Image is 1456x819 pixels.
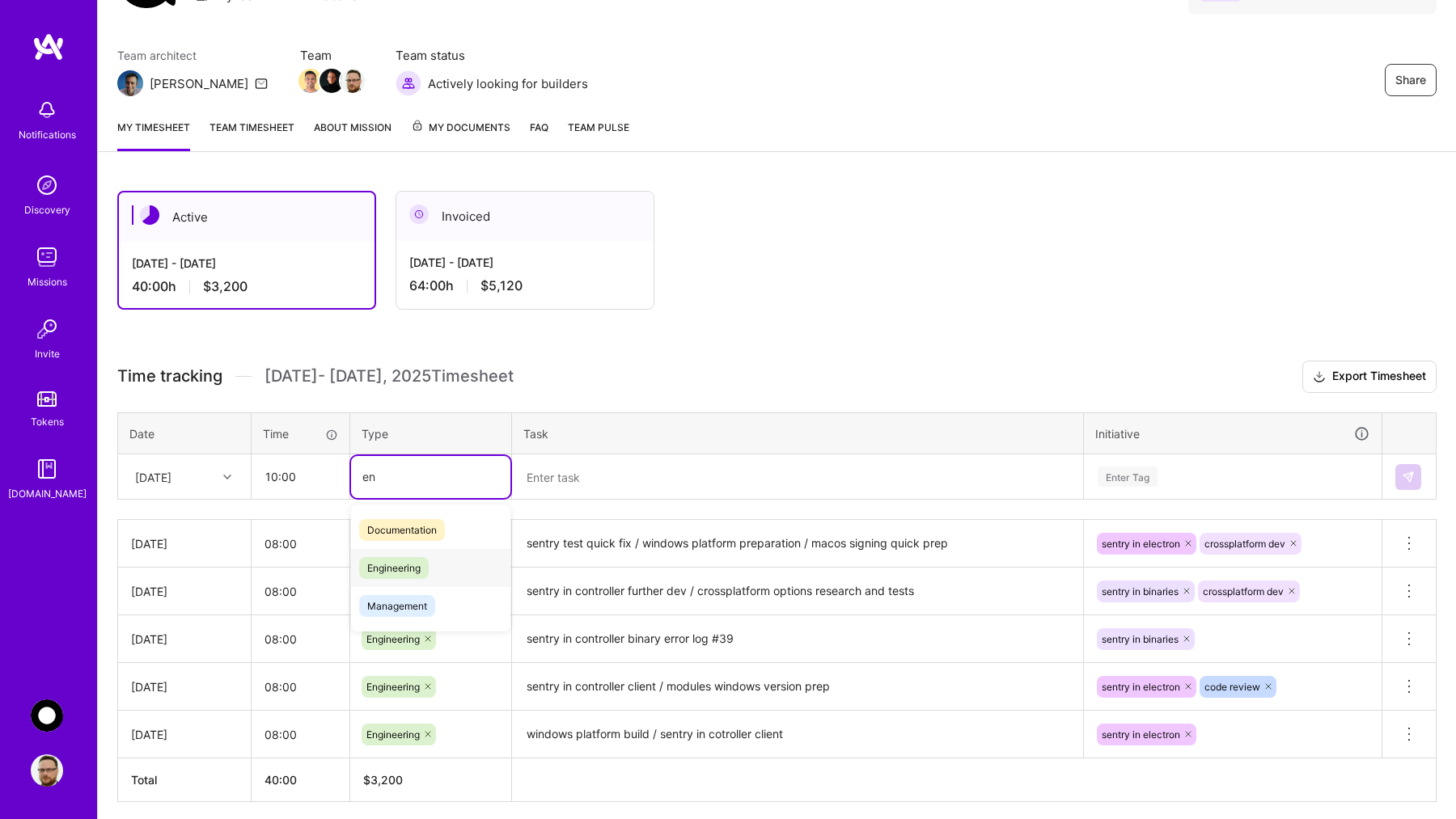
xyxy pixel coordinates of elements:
[514,617,1081,661] textarea: sentry in controller binary error log #39
[366,681,420,693] span: Engineering
[396,47,588,64] span: Team status
[31,241,63,273] img: teamwork
[530,119,548,151] a: FAQ
[1203,585,1284,597] span: crossplatform dev
[359,557,429,579] span: Engineering
[1204,538,1285,550] span: crossplatform dev
[409,205,429,224] img: Invoiced
[31,94,63,126] img: bell
[24,201,70,218] div: Discovery
[342,67,363,95] a: Team Member Avatar
[255,77,268,90] i: icon Mail
[512,412,1084,454] th: Task
[31,453,63,485] img: guide book
[252,455,349,498] input: HH:MM
[396,192,654,241] div: Invoiced
[411,119,510,137] span: My Documents
[568,121,629,133] span: Team Pulse
[117,70,143,96] img: Team Architect
[1102,728,1180,741] span: sentry in electron
[35,345,60,362] div: Invite
[1102,681,1180,693] span: sentry in electron
[363,773,403,787] span: $ 3,200
[480,277,523,294] span: $5,120
[1395,72,1426,88] span: Share
[320,69,344,93] img: Team Member Avatar
[252,618,349,661] input: HH:MM
[31,754,63,787] img: User Avatar
[1102,585,1179,597] span: sentry in binaries
[1385,64,1437,96] button: Share
[265,366,514,386] span: [DATE] - [DATE] , 2025 Timesheet
[321,67,342,95] a: Team Member Avatar
[118,412,252,454] th: Date
[117,366,222,386] span: Time tracking
[28,273,67,290] div: Missions
[150,75,248,92] div: [PERSON_NAME]
[8,485,87,502] div: [DOMAIN_NAME]
[396,70,421,96] img: Actively looking for builders
[568,119,629,151] a: Team Pulse
[366,728,420,741] span: Engineering
[131,535,238,552] div: [DATE]
[132,255,362,272] div: [DATE] - [DATE]
[252,758,350,802] th: 40:00
[140,205,159,225] img: Active
[37,391,57,407] img: tokens
[1302,361,1437,393] button: Export Timesheet
[411,119,510,151] a: My Documents
[514,665,1081,709] textarea: sentry in controller client / modules windows version prep
[119,192,375,242] div: Active
[514,569,1081,614] textarea: sentry in controller further dev / crossplatform options research and tests
[1102,538,1180,550] span: sentry in electron
[27,754,67,787] a: User Avatar
[409,277,641,294] div: 64:00 h
[31,313,63,345] img: Invite
[514,712,1081,757] textarea: windows platform build / sentry in cotroller client
[314,119,392,151] a: About Mission
[298,69,323,93] img: Team Member Avatar
[252,522,349,565] input: HH:MM
[131,631,238,648] div: [DATE]
[131,726,238,743] div: [DATE]
[19,126,76,143] div: Notifications
[1102,633,1179,645] span: sentry in binaries
[203,278,248,295] span: $3,200
[131,678,238,695] div: [DATE]
[31,699,63,732] img: AnyTeam: Team for AI-Powered Sales Platform
[210,119,294,151] a: Team timesheet
[31,413,64,430] div: Tokens
[32,32,65,61] img: logo
[428,75,588,92] span: Actively looking for builders
[1204,681,1260,693] span: code review
[341,69,365,93] img: Team Member Avatar
[366,633,420,645] span: Engineering
[359,595,435,617] span: Management
[1402,471,1415,483] img: Submit
[132,278,362,295] div: 40:00 h
[409,254,641,271] div: [DATE] - [DATE]
[1313,369,1326,386] i: icon Download
[300,47,363,64] span: Team
[1098,464,1158,489] div: Enter Tag
[117,47,268,64] span: Team architect
[223,473,231,481] i: icon Chevron
[359,519,445,541] span: Documentation
[252,570,349,613] input: HH:MM
[135,468,171,485] div: [DATE]
[118,758,252,802] th: Total
[1095,424,1370,443] div: Initiative
[300,67,321,95] a: Team Member Avatar
[252,713,349,756] input: HH:MM
[263,425,338,442] div: Time
[131,583,238,600] div: [DATE]
[514,521,1081,566] textarea: sentry test quick fix / windows platform preparation / macos signing quick prep
[31,169,63,201] img: discovery
[27,699,67,732] a: AnyTeam: Team for AI-Powered Sales Platform
[252,665,349,708] input: HH:MM
[350,412,512,454] th: Type
[117,119,190,151] a: My timesheet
